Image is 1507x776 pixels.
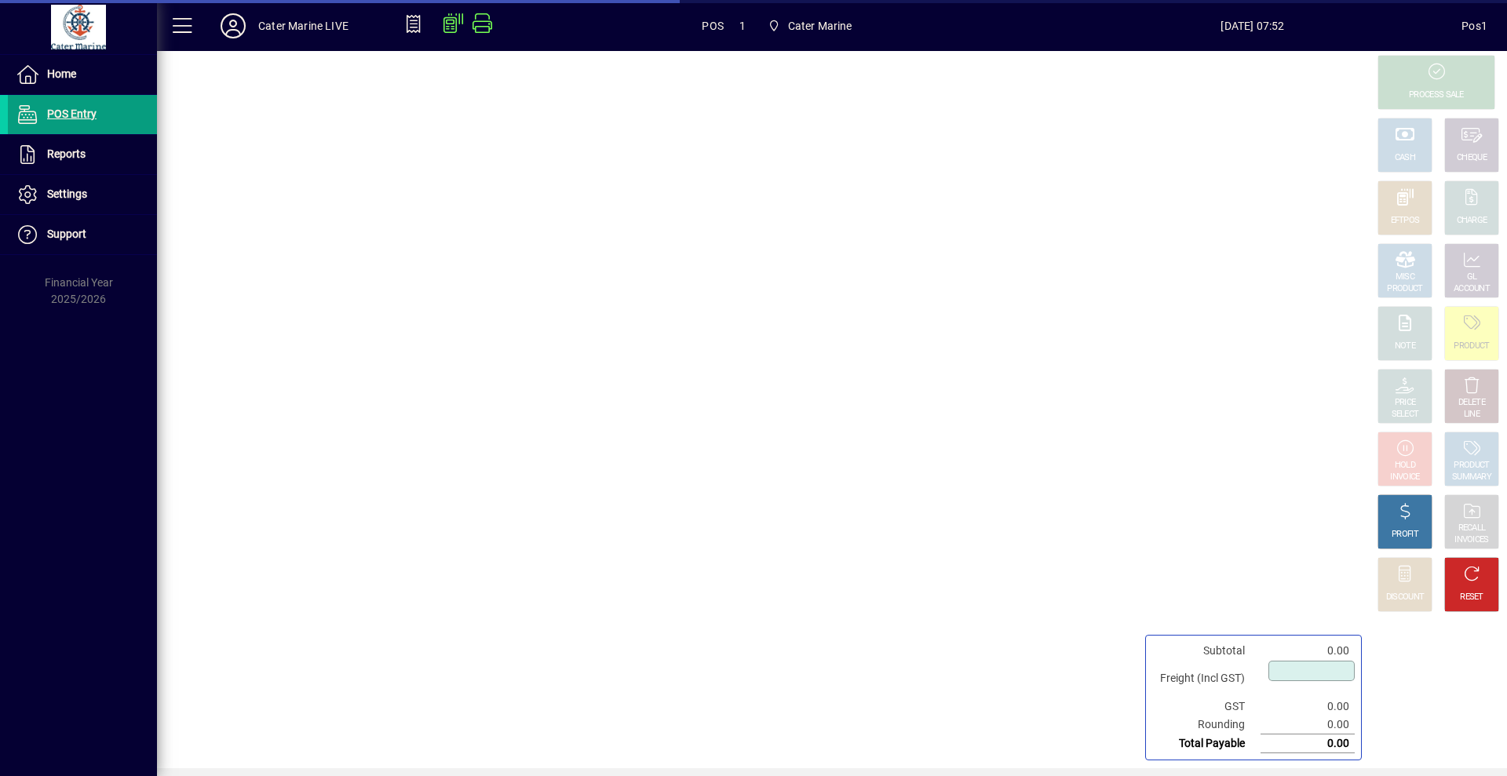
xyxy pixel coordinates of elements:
div: CHEQUE [1457,152,1487,164]
span: POS Entry [47,107,97,120]
div: Cater Marine LIVE [258,13,348,38]
span: Home [47,67,76,80]
div: NOTE [1395,341,1415,352]
div: RECALL [1458,523,1486,534]
div: PRODUCT [1454,341,1489,352]
div: ACCOUNT [1454,283,1490,295]
div: PRODUCT [1387,283,1422,295]
div: MISC [1396,271,1414,283]
div: PROFIT [1392,529,1418,541]
div: LINE [1464,409,1480,421]
div: GL [1467,271,1477,283]
div: RESET [1460,592,1483,603]
div: PROCESS SALE [1409,89,1464,101]
div: DELETE [1458,397,1485,409]
td: Subtotal [1152,642,1261,660]
td: Rounding [1152,716,1261,734]
div: HOLD [1395,460,1415,472]
a: Reports [8,135,157,174]
div: EFTPOS [1391,215,1420,227]
button: Profile [208,12,258,40]
span: Cater Marine [788,13,852,38]
div: SELECT [1392,409,1419,421]
div: CHARGE [1457,215,1487,227]
div: PRICE [1395,397,1416,409]
div: CASH [1395,152,1415,164]
div: Pos1 [1461,13,1487,38]
td: 0.00 [1261,698,1355,716]
div: INVOICES [1454,534,1488,546]
div: PRODUCT [1454,460,1489,472]
a: Settings [8,175,157,214]
td: Total Payable [1152,734,1261,753]
div: SUMMARY [1452,472,1491,483]
span: [DATE] 07:52 [1044,13,1462,38]
div: DISCOUNT [1386,592,1424,603]
span: Settings [47,188,87,200]
a: Home [8,55,157,94]
td: 0.00 [1261,734,1355,753]
span: Cater Marine [761,12,859,40]
td: 0.00 [1261,716,1355,734]
span: Reports [47,148,86,160]
td: 0.00 [1261,642,1355,660]
span: Support [47,228,86,240]
div: INVOICE [1390,472,1419,483]
a: Support [8,215,157,254]
td: GST [1152,698,1261,716]
span: POS [702,13,724,38]
td: Freight (Incl GST) [1152,660,1261,698]
span: 1 [739,13,746,38]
